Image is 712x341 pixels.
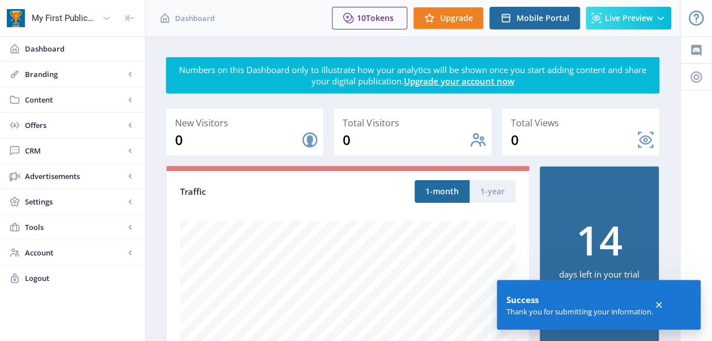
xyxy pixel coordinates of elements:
[175,12,215,24] span: Dashboard
[511,115,655,131] div: Total Views
[32,6,97,31] div: My First Publication
[404,75,514,87] a: Upgrade your account now
[517,14,569,23] span: Mobile Portal
[25,145,125,156] span: CRM
[506,306,653,317] div: Thank you for submitting your information.
[25,170,125,182] span: Advertisements
[413,7,484,29] button: Upgrade
[175,131,301,149] div: 0
[25,247,125,258] span: Account
[470,180,515,203] button: 1-year
[559,260,639,297] div: days left in your trial
[586,7,671,29] button: Live Preview
[25,196,125,207] span: Settings
[605,14,653,23] span: Live Preview
[343,131,468,149] div: 0
[366,12,394,23] span: Tokens
[25,272,136,284] span: Logout
[180,185,348,198] div: Traffic
[440,14,473,23] span: Upgrade
[506,293,653,306] div: Success
[332,7,407,29] button: 10Tokens
[511,131,637,149] div: 0
[175,64,650,87] div: Numbers on this Dashboard only to illustrate how your analytics will be shown once you start addi...
[175,115,319,131] div: New Visitors
[25,69,125,80] span: Branding
[576,219,623,260] div: 14
[25,94,125,105] span: Content
[25,221,125,233] span: Tools
[343,115,487,131] div: Total Visitors
[415,180,470,203] button: 1-month
[7,9,25,27] img: app-icon.png
[25,43,136,54] span: Dashboard
[25,120,125,131] span: Offers
[489,7,580,29] button: Mobile Portal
